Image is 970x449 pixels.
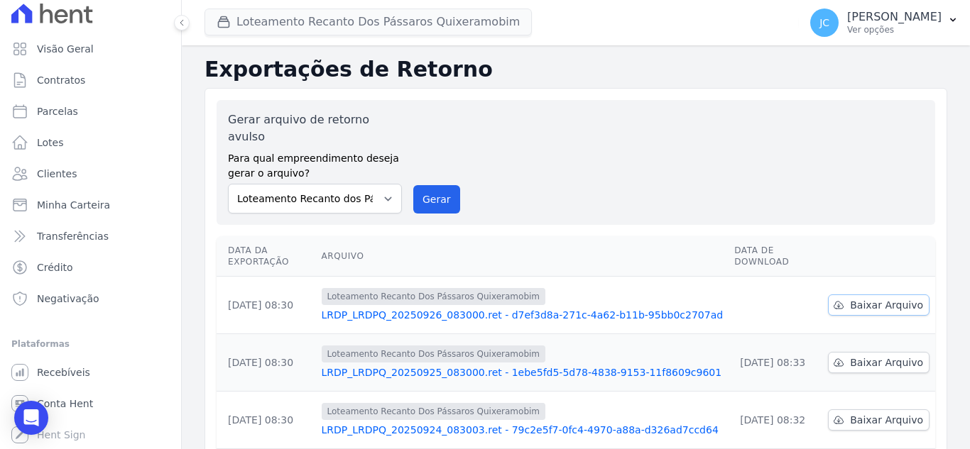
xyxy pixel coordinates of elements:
[799,3,970,43] button: JC [PERSON_NAME] Ver opções
[228,145,402,181] label: Para qual empreendimento deseja gerar o arquivo?
[6,66,175,94] a: Contratos
[6,128,175,157] a: Lotes
[6,358,175,387] a: Recebíveis
[6,222,175,250] a: Transferências
[828,352,930,373] a: Baixar Arquivo
[6,253,175,282] a: Crédito
[322,403,546,420] span: Loteamento Recanto Dos Pássaros Quixeramobim
[322,365,724,379] a: LRDP_LRDPQ_20250925_083000.ret - 1ebe5fd5-5d78-4838-9153-11f8609c9601
[6,97,175,126] a: Parcelas
[217,236,316,277] th: Data da Exportação
[11,336,170,353] div: Plataformas
[217,334,316,392] td: [DATE] 08:30
[322,345,546,362] span: Loteamento Recanto Dos Pássaros Quixeramobim
[37,229,109,243] span: Transferências
[729,334,822,392] td: [DATE] 08:33
[205,57,947,82] h2: Exportações de Retorno
[6,191,175,219] a: Minha Carteira
[322,308,724,322] a: LRDP_LRDPQ_20250926_083000.ret - d7ef3d8a-271c-4a62-b11b-95bb0c2707ad
[37,167,77,181] span: Clientes
[729,392,822,449] td: [DATE] 08:32
[37,365,90,379] span: Recebíveis
[37,397,93,411] span: Conta Hent
[850,413,923,427] span: Baixar Arquivo
[217,277,316,334] td: [DATE] 08:30
[6,160,175,188] a: Clientes
[217,392,316,449] td: [DATE] 08:30
[37,73,85,87] span: Contratos
[828,294,930,316] a: Baixar Arquivo
[37,42,94,56] span: Visão Geral
[14,401,48,435] div: Open Intercom Messenger
[847,10,942,24] p: [PERSON_NAME]
[37,260,73,275] span: Crédito
[850,355,923,370] span: Baixar Arquivo
[37,104,78,118] span: Parcelas
[228,111,402,145] label: Gerar arquivo de retorno avulso
[205,9,532,35] button: Loteamento Recanto Dos Pássaros Quixeramobim
[322,423,724,437] a: LRDP_LRDPQ_20250924_083003.ret - 79c2e5f7-0fc4-4970-a88a-d326ad7ccd64
[819,18,829,28] span: JC
[322,288,546,305] span: Loteamento Recanto Dos Pássaros Quixeramobim
[847,24,942,35] p: Ver opções
[729,236,822,277] th: Data de Download
[6,389,175,418] a: Conta Hent
[6,35,175,63] a: Visão Geral
[828,409,930,431] a: Baixar Arquivo
[316,236,729,277] th: Arquivo
[6,284,175,313] a: Negativação
[37,292,99,306] span: Negativação
[37,135,64,150] span: Lotes
[850,298,923,312] span: Baixar Arquivo
[37,198,110,212] span: Minha Carteira
[413,185,460,214] button: Gerar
